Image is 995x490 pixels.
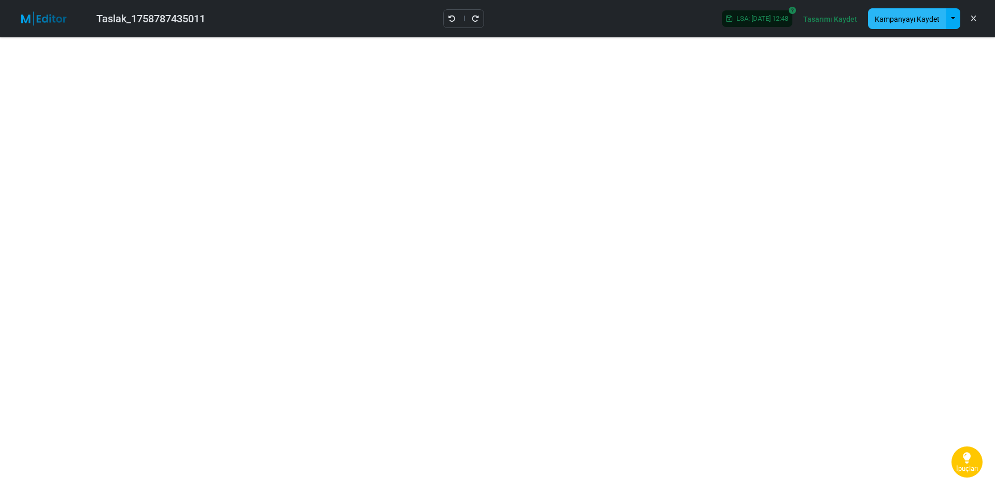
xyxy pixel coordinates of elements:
i: SoftSave® kapalı [789,7,796,14]
font: Taslak_1758787435011 [96,12,205,25]
font: İpuçları [956,465,978,472]
a: Yeniden yap [471,12,479,25]
font: LSA: [DATE] 12:48 [736,15,788,22]
a: Geri al [448,12,456,25]
button: Kampanyayı Kaydet [868,8,946,29]
font: Kampanyayı Kaydet [875,15,940,23]
font: Tasarımı Kaydet [803,15,857,23]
